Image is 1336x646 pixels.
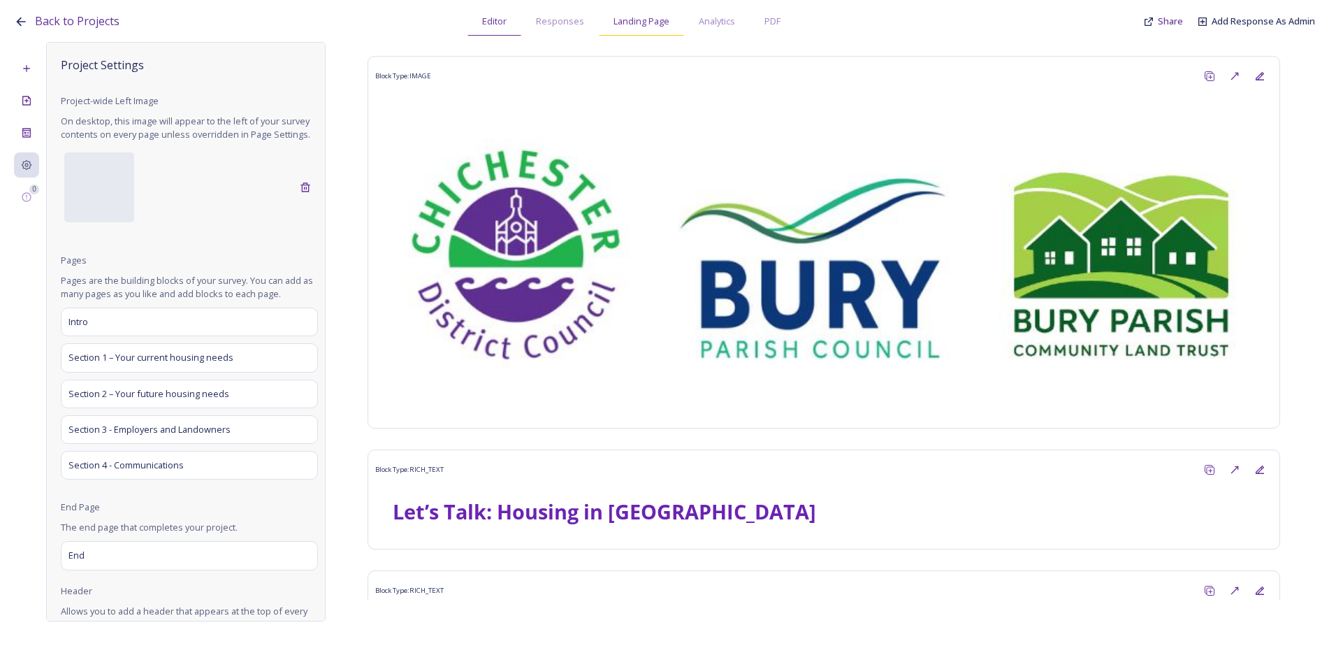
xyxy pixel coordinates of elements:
[393,498,816,525] strong: Let’s Talk: Housing in [GEOGRAPHIC_DATA]
[68,549,85,562] span: End
[375,71,431,81] span: Block Type: IMAGE
[375,465,444,475] span: Block Type: RICH_TEXT
[68,351,233,364] span: Section 1 – Your current housing needs
[68,315,88,329] span: Intro
[61,605,318,631] span: Allows you to add a header that appears at the top of every page.
[482,15,507,28] span: Editor
[35,13,119,30] a: Back to Projects
[613,15,669,28] span: Landing Page
[1158,15,1183,27] span: Share
[35,13,119,29] span: Back to Projects
[61,57,318,73] span: Project Settings
[375,586,444,596] span: Block Type: RICH_TEXT
[68,387,229,401] span: Section 2 – Your future housing needs
[764,15,780,28] span: PDF
[68,423,231,436] span: Section 3 - Employers and Landowners
[61,521,318,534] span: The end page that completes your project.
[61,501,100,514] span: End Page
[699,15,735,28] span: Analytics
[1212,15,1315,28] a: Add Response As Admin
[61,94,159,108] span: Project-wide Left Image
[29,185,39,194] div: 0
[68,459,184,472] span: Section 4 - Communications
[61,254,87,267] span: Pages
[61,584,92,598] span: Header
[1212,15,1315,27] span: Add Response As Admin
[536,15,584,28] span: Responses
[61,274,318,301] span: Pages are the building blocks of your survey. You can add as many pages as you like and add block...
[61,115,318,141] span: On desktop, this image will appear to the left of your survey contents on every page unless overr...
